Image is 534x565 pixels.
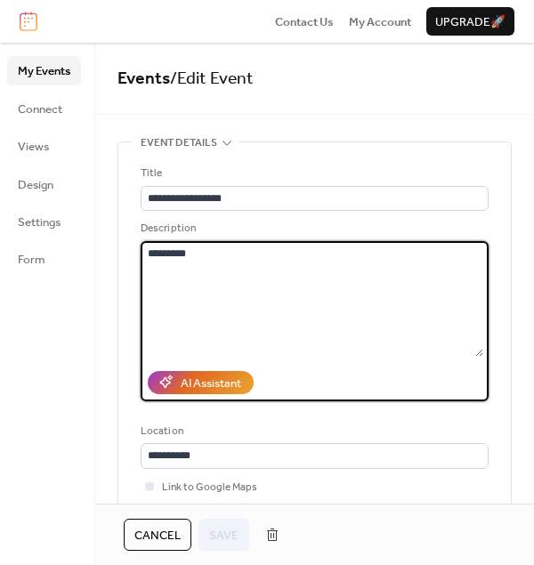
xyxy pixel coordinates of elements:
[7,56,81,85] a: My Events
[170,62,254,95] span: / Edit Event
[141,220,485,238] div: Description
[18,214,61,231] span: Settings
[141,165,485,182] div: Title
[124,519,191,551] button: Cancel
[349,12,411,30] a: My Account
[134,527,181,545] span: Cancel
[18,176,53,194] span: Design
[18,138,49,156] span: Views
[426,7,514,36] button: Upgrade🚀
[349,13,411,31] span: My Account
[275,12,334,30] a: Contact Us
[435,13,506,31] span: Upgrade 🚀
[148,371,254,394] button: AI Assistant
[18,62,70,80] span: My Events
[141,134,217,152] span: Event details
[7,170,81,198] a: Design
[7,94,81,123] a: Connect
[7,207,81,236] a: Settings
[7,132,81,160] a: Views
[7,245,81,273] a: Form
[117,62,170,95] a: Events
[18,251,45,269] span: Form
[181,375,241,392] div: AI Assistant
[141,423,485,440] div: Location
[162,479,257,496] span: Link to Google Maps
[20,12,37,31] img: logo
[275,13,334,31] span: Contact Us
[18,101,62,118] span: Connect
